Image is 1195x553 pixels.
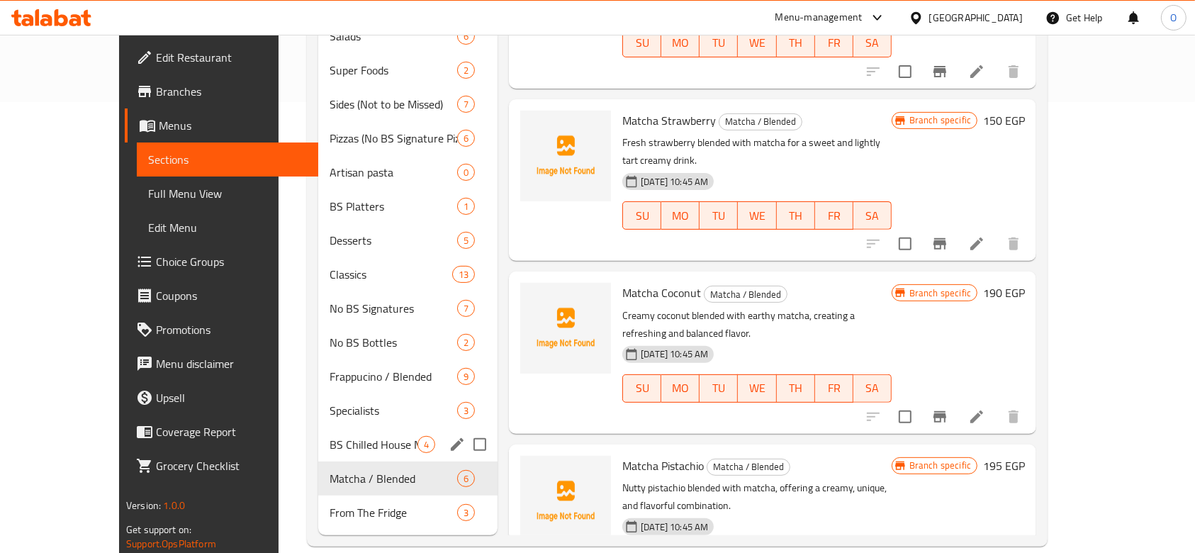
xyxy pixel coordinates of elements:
[904,286,977,300] span: Branch specific
[622,479,892,515] p: Nutty pistachio blended with matcha, offering a creamy, unique, and flavorful combination.
[418,438,434,452] span: 4
[622,201,661,230] button: SU
[318,291,498,325] div: No BS Signatures7
[923,227,957,261] button: Branch-specific-item
[318,428,498,462] div: BS Chilled House Mixes4edit
[777,201,815,230] button: TH
[156,321,308,338] span: Promotions
[1170,10,1177,26] span: O
[661,201,700,230] button: MO
[330,402,457,419] div: Specialists
[457,232,475,249] div: items
[125,40,319,74] a: Edit Restaurant
[453,268,474,281] span: 13
[330,62,457,79] div: Super Foods
[890,57,920,86] span: Select to update
[777,29,815,57] button: TH
[318,359,498,393] div: Frappucino / Blended9
[156,355,308,372] span: Menu disclaimer
[458,404,474,418] span: 3
[126,520,191,539] span: Get support on:
[447,434,468,455] button: edit
[330,470,457,487] span: Matcha / Blended
[318,496,498,530] div: From The Fridge3
[163,496,185,515] span: 1.0.0
[458,166,474,179] span: 0
[330,198,457,215] span: BS Platters
[318,53,498,87] div: Super Foods2
[458,336,474,350] span: 2
[156,83,308,100] span: Branches
[629,33,656,53] span: SU
[330,266,452,283] span: Classics
[777,374,815,403] button: TH
[704,286,787,303] div: Matcha / Blended
[125,74,319,108] a: Branches
[458,98,474,111] span: 7
[125,245,319,279] a: Choice Groups
[458,234,474,247] span: 5
[148,219,308,236] span: Edit Menu
[622,307,892,342] p: Creamy coconut blended with earthy matcha, creating a refreshing and balanced flavor.
[457,504,475,521] div: items
[457,402,475,419] div: items
[330,130,457,147] span: Pizzas (No BS Signature Pizza Dough)
[330,300,457,317] span: No BS Signatures
[458,30,474,43] span: 6
[137,211,319,245] a: Edit Menu
[458,506,474,520] span: 3
[125,108,319,143] a: Menus
[156,423,308,440] span: Coverage Report
[859,378,886,398] span: SA
[622,282,701,303] span: Matcha Coconut
[859,206,886,226] span: SA
[318,189,498,223] div: BS Platters1
[318,257,498,291] div: Classics13
[458,200,474,213] span: 1
[782,378,809,398] span: TH
[458,472,474,486] span: 6
[125,415,319,449] a: Coverage Report
[629,206,656,226] span: SU
[458,132,474,145] span: 6
[968,63,985,80] a: Edit menu item
[318,87,498,121] div: Sides (Not to be Missed)7
[330,436,417,453] span: BS Chilled House Mixes
[318,155,498,189] div: Artisan pasta0
[782,206,809,226] span: TH
[821,33,848,53] span: FR
[457,198,475,215] div: items
[983,111,1025,130] h6: 150 EGP
[457,300,475,317] div: items
[744,206,770,226] span: WE
[700,29,738,57] button: TU
[520,111,611,201] img: Matcha Strawberry
[457,368,475,385] div: items
[126,496,161,515] span: Version:
[705,206,732,226] span: TU
[635,520,714,534] span: [DATE] 10:45 AM
[629,378,656,398] span: SU
[821,206,848,226] span: FR
[137,177,319,211] a: Full Menu View
[330,164,457,181] div: Artisan pasta
[997,400,1031,434] button: delete
[148,185,308,202] span: Full Menu View
[330,28,457,45] div: Salads
[330,504,457,521] div: From The Fridge
[622,134,892,169] p: Fresh strawberry blended with matcha for a sweet and lightly tart creamy drink.
[417,436,435,453] div: items
[125,381,319,415] a: Upsell
[775,9,863,26] div: Menu-management
[853,374,892,403] button: SA
[126,535,216,553] a: Support.OpsPlatform
[904,459,977,472] span: Branch specific
[330,232,457,249] span: Desserts
[719,113,802,130] span: Matcha / Blended
[859,33,886,53] span: SA
[821,378,848,398] span: FR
